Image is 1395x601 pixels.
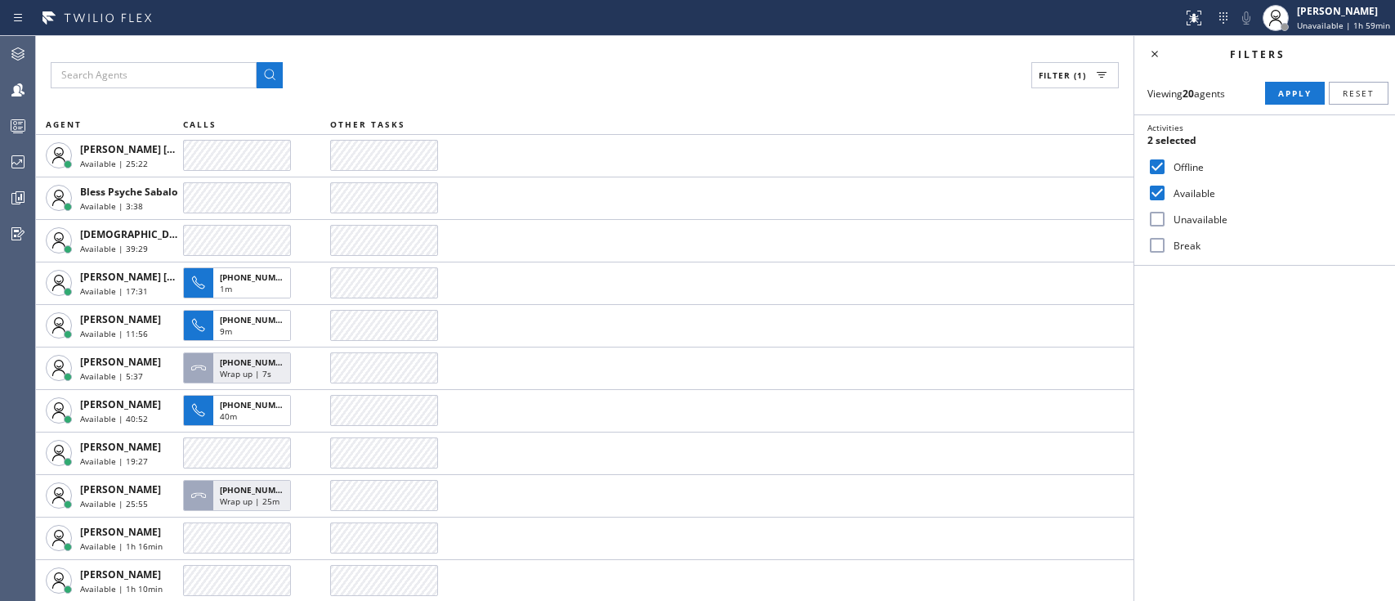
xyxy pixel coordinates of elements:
span: Wrap up | 7s [220,368,271,379]
span: 9m [220,325,232,337]
span: Available | 17:31 [80,285,148,297]
span: [PERSON_NAME] [80,525,161,539]
span: [PERSON_NAME] [80,482,161,496]
span: Viewing agents [1147,87,1225,101]
span: Wrap up | 25m [220,496,279,507]
span: [DEMOGRAPHIC_DATA][PERSON_NAME] [80,227,272,241]
span: Available | 19:27 [80,455,148,467]
span: [PHONE_NUMBER] [220,357,294,368]
span: 2 selected [1147,133,1196,147]
span: Available | 25:22 [80,158,148,169]
span: [PHONE_NUMBER] [220,399,294,410]
label: Unavailable [1167,213,1382,226]
span: OTHER TASKS [330,119,405,130]
span: [PERSON_NAME] [PERSON_NAME] [80,142,244,156]
span: CALLS [183,119,217,130]
span: Available | 5:37 [80,370,143,382]
button: Reset [1329,82,1388,105]
div: Activities [1147,122,1382,133]
span: Bless Psyche Sabalo [80,185,177,199]
span: 1m [220,283,232,294]
span: AGENT [46,119,82,130]
span: [PERSON_NAME] [80,397,161,411]
button: [PHONE_NUMBER]40m [183,390,296,431]
span: Available | 3:38 [80,200,143,212]
span: Reset [1343,87,1375,99]
span: [PHONE_NUMBER] [220,484,294,496]
span: [PERSON_NAME] [80,440,161,454]
span: Available | 39:29 [80,243,148,254]
span: Available | 25:55 [80,498,148,509]
label: Available [1167,186,1382,200]
button: [PHONE_NUMBER]9m [183,305,296,346]
span: Apply [1278,87,1312,99]
span: [PERSON_NAME] [80,355,161,369]
span: Filter (1) [1039,70,1086,81]
button: Mute [1235,7,1258,29]
span: [PHONE_NUMBER] [220,314,294,325]
button: [PHONE_NUMBER]1m [183,262,296,303]
button: [PHONE_NUMBER]Wrap up | 25m [183,475,296,516]
span: Unavailable | 1h 59min [1297,20,1390,31]
button: [PHONE_NUMBER]Wrap up | 7s [183,348,296,388]
span: Available | 11:56 [80,328,148,339]
strong: 20 [1183,87,1194,101]
button: Apply [1265,82,1325,105]
span: [PERSON_NAME] [80,312,161,326]
span: Available | 1h 16min [80,540,163,552]
span: [PHONE_NUMBER] [220,271,294,283]
label: Break [1167,239,1382,253]
label: Offline [1167,160,1382,174]
input: Search Agents [51,62,257,88]
span: [PERSON_NAME] [PERSON_NAME] [80,270,244,284]
span: Available | 1h 10min [80,583,163,594]
div: [PERSON_NAME] [1297,4,1390,18]
span: Filters [1230,47,1285,61]
button: Filter (1) [1031,62,1119,88]
span: Available | 40:52 [80,413,148,424]
span: 40m [220,410,237,422]
span: [PERSON_NAME] [80,567,161,581]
